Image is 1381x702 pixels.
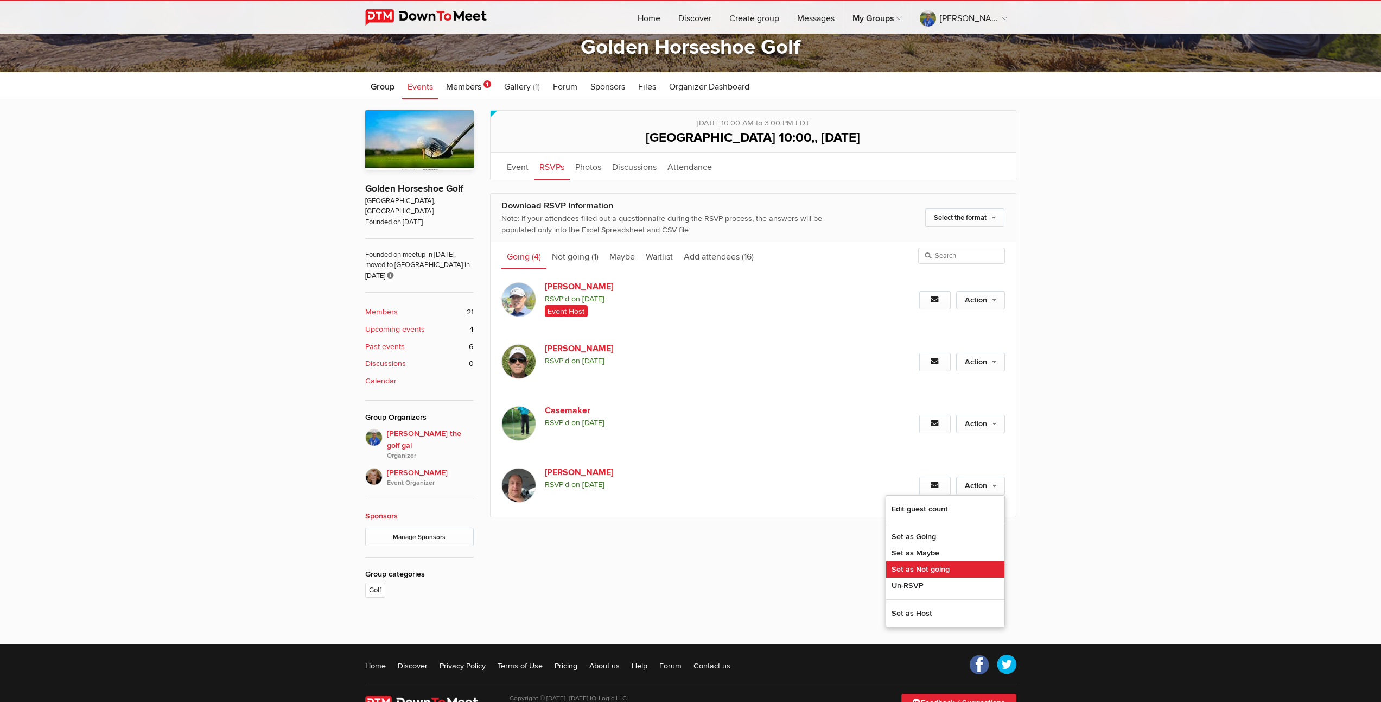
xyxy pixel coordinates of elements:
span: (16) [742,251,754,262]
a: Set as Not going [886,561,1004,578]
a: Past events 6 [365,341,474,353]
i: [DATE] [582,356,604,365]
span: Sponsors [590,81,625,92]
a: Group [365,72,400,99]
span: Members [446,81,481,92]
a: Action [956,353,1005,371]
a: Sponsors [365,511,398,521]
a: [PERSON_NAME] [545,466,730,479]
i: [DATE] [582,418,604,427]
div: Group categories [365,568,474,580]
b: Upcoming events [365,324,425,336]
span: RSVP'd on [545,355,854,367]
a: Un-RSVP [886,578,1004,594]
a: Calendar [365,375,474,387]
a: Forum [659,660,682,671]
b: Calendar [365,375,397,387]
a: RSVPs [534,153,570,180]
i: [DATE] [582,480,604,489]
span: 0 [469,358,474,370]
span: [PERSON_NAME] the golf gal [387,428,474,461]
img: Casemaker [501,406,536,441]
a: Not going (1) [546,242,604,269]
a: Event [501,153,534,180]
span: (1) [591,251,599,262]
span: RSVP'd on [545,479,854,491]
a: Action [956,415,1005,433]
b: Past events [365,341,405,353]
span: (1) [533,81,540,92]
div: Group Organizers [365,412,474,423]
span: [GEOGRAPHIC_DATA] 10:00,, [DATE] [646,130,860,146]
a: Events [402,72,438,99]
i: Event Organizer [387,478,474,488]
a: Messages [788,1,843,34]
img: Travis Burrill [501,468,536,503]
a: Sponsors [585,72,631,99]
div: Note: If your attendees filled out a questionnaire during the RSVP process, the answers will be p... [501,213,854,236]
span: 1 [483,80,491,88]
img: Mike N [501,282,536,317]
a: Casemaker [545,404,730,417]
a: Home [629,1,669,34]
a: Select the format [925,208,1004,227]
a: Attendance [662,153,717,180]
a: Terms of Use [498,660,543,671]
a: Files [633,72,661,99]
span: Gallery [504,81,531,92]
span: Forum [553,81,577,92]
span: Founded on [DATE] [365,217,474,227]
a: Help [632,660,647,671]
a: Add attendees (16) [678,242,759,269]
img: Darin J [501,344,536,379]
span: Files [638,81,656,92]
a: Manage Sponsors [365,528,474,546]
a: Contact us [693,660,730,671]
a: Members 21 [365,306,474,318]
b: Members [365,306,398,318]
span: [PERSON_NAME] [387,467,474,489]
a: Organizer Dashboard [664,72,755,99]
a: Pricing [555,660,577,671]
a: Set as Host [886,605,1004,622]
span: [GEOGRAPHIC_DATA], [GEOGRAPHIC_DATA] [365,196,474,217]
span: Events [408,81,433,92]
input: Search [918,248,1005,264]
img: Golden Horseshoe Golf [365,110,474,170]
a: Home [365,660,386,671]
a: Set as Maybe [886,545,1004,561]
a: Privacy Policy [440,660,486,671]
a: Action [956,477,1005,495]
span: Founded on meetup in [DATE], moved to [GEOGRAPHIC_DATA] in [DATE] [365,238,474,281]
span: Organizer Dashboard [669,81,749,92]
a: About us [589,660,620,671]
a: Discussions 0 [365,358,474,370]
a: [PERSON_NAME] [545,280,730,293]
img: Caroline Nesbitt [365,468,383,485]
img: Beth the golf gal [365,429,383,446]
a: Set as Going [886,529,1004,545]
i: [DATE] [582,294,604,303]
a: Maybe [604,242,640,269]
a: Edit guest count [886,501,1004,517]
a: Create group [721,1,788,34]
b: Discussions [365,358,406,370]
a: [PERSON_NAME]Event Organizer [365,461,474,489]
img: DownToMeet [365,9,504,26]
span: Event Host [545,305,588,317]
span: 6 [469,341,474,353]
a: Twitter [997,655,1016,674]
a: Photos [570,153,607,180]
span: RSVP'd on [545,293,854,305]
i: Organizer [387,451,474,461]
span: RSVP'd on [545,417,854,429]
span: (4) [532,251,541,262]
a: Discover [670,1,720,34]
div: [DATE] 10:00 AM to 3:00 PM EDT [501,111,1005,129]
span: 4 [469,324,474,336]
a: Upcoming events 4 [365,324,474,336]
span: Group [371,81,394,92]
a: Waitlist [640,242,678,269]
a: Discussions [607,153,662,180]
a: Discover [398,660,428,671]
